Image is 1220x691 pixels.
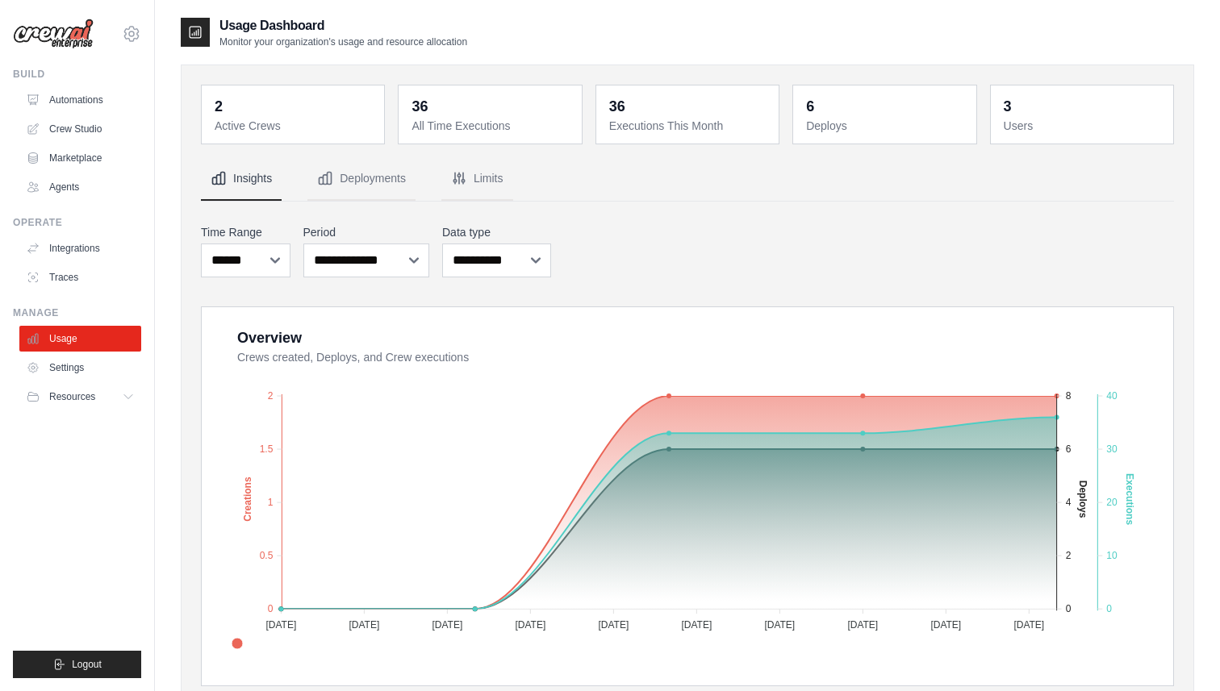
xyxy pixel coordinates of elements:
button: Logout [13,651,141,678]
button: Deployments [307,157,416,201]
span: Logout [72,658,102,671]
div: 6 [806,95,814,118]
tspan: [DATE] [764,619,795,631]
span: Resources [49,390,95,403]
div: Manage [13,306,141,319]
tspan: [DATE] [598,619,629,631]
tspan: 0 [1066,603,1072,614]
text: Executions [1124,473,1135,525]
text: Creations [242,477,253,522]
tspan: 30 [1106,443,1118,455]
button: Limits [441,157,513,201]
tspan: 2 [268,390,274,402]
div: Overview [237,327,302,349]
dt: Deploys [806,118,966,134]
tspan: 10 [1106,550,1118,561]
dt: Active Crews [215,118,374,134]
dt: Executions This Month [609,118,769,134]
tspan: 1 [268,497,274,508]
a: Traces [19,264,141,290]
dt: Crews created, Deploys, and Crew executions [237,349,1154,365]
tspan: [DATE] [1013,619,1044,631]
a: Settings [19,355,141,381]
tspan: 2 [1066,550,1072,561]
a: Usage [19,326,141,352]
h2: Usage Dashboard [219,16,467,35]
label: Period [303,224,430,240]
tspan: 8 [1066,390,1072,402]
tspan: 0 [268,603,274,614]
div: Operate [13,216,141,229]
div: 36 [609,95,625,118]
nav: Tabs [201,157,1174,201]
label: Data type [442,224,551,240]
tspan: 4 [1066,497,1072,508]
a: Integrations [19,235,141,261]
button: Insights [201,157,282,201]
tspan: [DATE] [930,619,961,631]
text: Deploys [1077,481,1088,518]
a: Crew Studio [19,116,141,142]
tspan: 0.5 [260,550,274,561]
button: Resources [19,384,141,410]
tspan: [DATE] [847,619,878,631]
div: Build [13,68,141,81]
div: 2 [215,95,223,118]
dt: All Time Executions [412,118,571,134]
img: Logo [13,19,94,49]
tspan: [DATE] [349,619,379,631]
a: Marketplace [19,145,141,171]
div: 3 [1004,95,1012,118]
div: 36 [412,95,428,118]
label: Time Range [201,224,290,240]
tspan: [DATE] [432,619,462,631]
tspan: [DATE] [265,619,296,631]
tspan: [DATE] [515,619,545,631]
a: Automations [19,87,141,113]
tspan: 40 [1106,390,1118,402]
tspan: 1.5 [260,443,274,455]
p: Monitor your organization's usage and resource allocation [219,35,467,48]
tspan: 20 [1106,497,1118,508]
dt: Users [1004,118,1164,134]
tspan: 6 [1066,443,1072,455]
a: Agents [19,174,141,200]
tspan: [DATE] [681,619,712,631]
tspan: 0 [1106,603,1112,614]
